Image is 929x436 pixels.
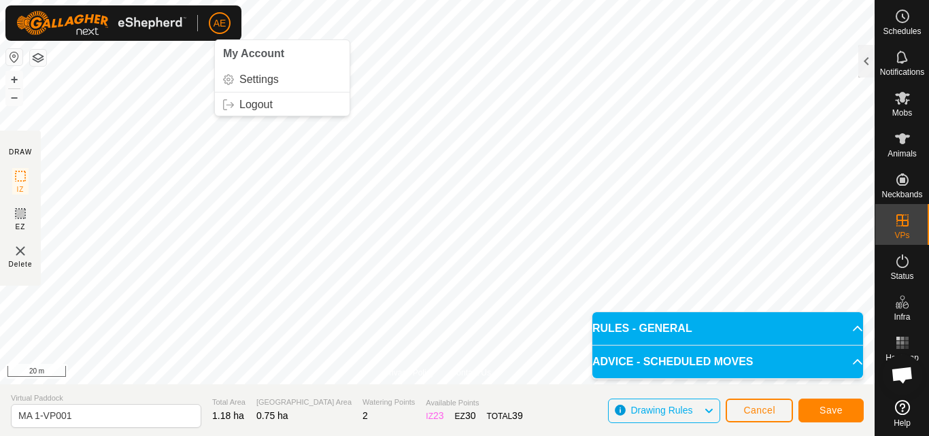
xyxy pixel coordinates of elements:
[215,94,350,116] a: Logout
[6,89,22,105] button: –
[885,354,919,362] span: Heatmap
[875,395,929,433] a: Help
[433,410,444,421] span: 23
[212,410,244,421] span: 1.18 ha
[592,346,863,378] p-accordion-header: ADVICE - SCHEDULED MOVES
[630,405,692,416] span: Drawing Rules
[892,109,912,117] span: Mobs
[9,259,33,269] span: Delete
[465,410,476,421] span: 30
[239,99,273,110] span: Logout
[239,74,279,85] span: Settings
[384,367,435,379] a: Privacy Policy
[880,68,924,76] span: Notifications
[362,410,368,421] span: 2
[882,354,923,395] a: Open chat
[798,399,864,422] button: Save
[16,222,26,232] span: EZ
[881,190,922,199] span: Neckbands
[894,419,911,427] span: Help
[223,48,284,59] span: My Account
[426,397,522,409] span: Available Points
[214,16,226,31] span: AE
[820,405,843,416] span: Save
[30,50,46,66] button: Map Layers
[883,27,921,35] span: Schedules
[6,71,22,88] button: +
[888,150,917,158] span: Animals
[512,410,523,421] span: 39
[743,405,775,416] span: Cancel
[890,272,913,280] span: Status
[16,11,186,35] img: Gallagher Logo
[592,354,753,370] span: ADVICE - SCHEDULED MOVES
[894,231,909,239] span: VPs
[215,69,350,90] a: Settings
[894,313,910,321] span: Infra
[11,392,201,404] span: Virtual Paddock
[6,49,22,65] button: Reset Map
[487,409,523,423] div: TOTAL
[726,399,793,422] button: Cancel
[256,410,288,421] span: 0.75 ha
[9,147,32,157] div: DRAW
[426,409,443,423] div: IZ
[592,320,692,337] span: RULES - GENERAL
[362,397,415,408] span: Watering Points
[17,184,24,195] span: IZ
[212,397,246,408] span: Total Area
[12,243,29,259] img: VP
[592,312,863,345] p-accordion-header: RULES - GENERAL
[455,409,476,423] div: EZ
[256,397,352,408] span: [GEOGRAPHIC_DATA] Area
[451,367,491,379] a: Contact Us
